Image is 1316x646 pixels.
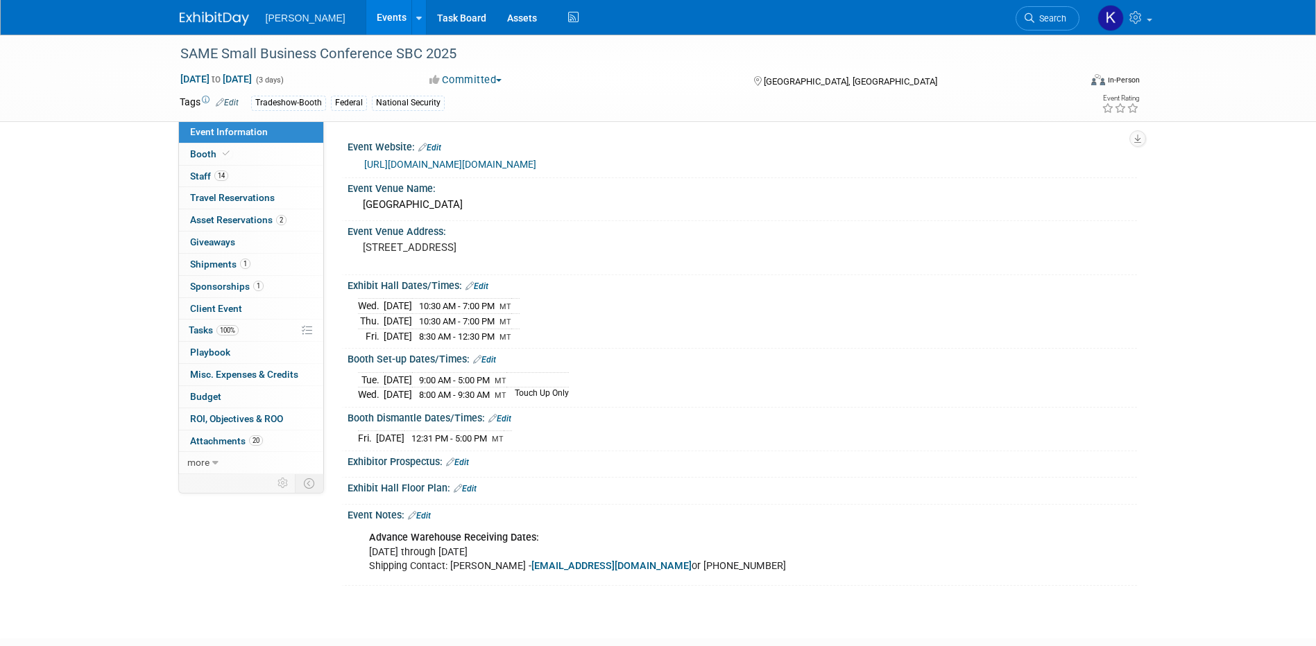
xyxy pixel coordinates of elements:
a: Search [1016,6,1079,30]
span: Search [1034,13,1066,24]
span: 12:31 PM - 5:00 PM [411,433,487,444]
span: MT [495,376,506,385]
div: National Security [372,96,445,110]
span: [PERSON_NAME] [266,12,345,24]
div: [DATE] through [DATE] Shipping Contact: [PERSON_NAME] - or [PHONE_NUMBER] [359,524,984,579]
span: [GEOGRAPHIC_DATA], [GEOGRAPHIC_DATA] [764,76,937,87]
div: In-Person [1107,75,1140,85]
span: 14 [214,171,228,181]
span: [DATE] [DATE] [180,73,253,85]
button: Committed [425,73,507,87]
td: Fri. [358,431,376,446]
span: 2 [276,215,287,225]
span: 8:30 AM - 12:30 PM [419,331,495,342]
a: Tasks100% [179,320,323,341]
div: Booth Set-up Dates/Times: [348,349,1137,367]
td: Fri. [358,329,384,343]
div: Event Venue Address: [348,221,1137,238]
a: Travel Reservations [179,187,323,209]
span: MT [499,302,511,311]
a: Playbook [179,342,323,363]
span: to [210,73,223,85]
a: Staff14 [179,166,323,187]
a: Edit [408,511,431,521]
img: Format-Inperson.png [1091,74,1105,85]
div: Event Rating [1102,95,1139,102]
span: Giveaways [190,236,235,247]
span: Playbook [190,347,230,358]
a: Edit [465,281,488,291]
span: Attachments [190,435,263,446]
span: MT [499,317,511,326]
div: Exhibit Hall Floor Plan: [348,478,1137,496]
td: Tue. [358,372,384,387]
td: Wed. [358,299,384,314]
a: more [179,452,323,473]
div: Event Website: [348,137,1137,155]
a: Budget [179,386,323,408]
a: Misc. Expenses & Credits [179,364,323,385]
div: SAME Small Business Conference SBC 2025 [176,42,1059,67]
div: Booth Dismantle Dates/Times: [348,408,1137,426]
span: 20 [249,435,263,446]
span: MT [499,333,511,342]
a: Edit [418,143,441,152]
span: 10:30 AM - 7:00 PM [419,316,495,326]
span: MT [492,435,504,444]
pre: [STREET_ADDRESS] [363,241,661,254]
td: Personalize Event Tab Strip [271,474,296,492]
span: Sponsorships [190,281,264,292]
span: 9:00 AM - 5:00 PM [419,375,490,385]
a: Event Information [179,121,323,143]
span: Asset Reservations [190,214,287,225]
a: Edit [473,355,496,365]
a: Giveaways [179,232,323,253]
td: Thu. [358,314,384,329]
td: Tags [180,95,239,111]
div: Tradeshow-Booth [251,96,326,110]
td: Touch Up Only [506,387,569,402]
span: 10:30 AM - 7:00 PM [419,301,495,311]
td: [DATE] [384,299,412,314]
div: Exhibit Hall Dates/Times: [348,275,1137,293]
span: Tasks [189,324,239,335]
td: Toggle Event Tabs [295,474,323,492]
a: Shipments1 [179,254,323,275]
span: 8:00 AM - 9:30 AM [419,390,490,400]
div: Exhibitor Prospectus: [348,451,1137,469]
span: Travel Reservations [190,192,275,203]
i: Booth reservation complete [223,150,230,157]
a: Edit [488,414,511,424]
td: [DATE] [384,314,412,329]
span: more [187,457,210,468]
span: ROI, Objectives & ROO [190,413,283,424]
span: 100% [216,325,239,335]
a: Edit [446,457,469,467]
span: Misc. Expenses & Credits [190,369,298,380]
td: [DATE] [376,431,404,446]
span: Booth [190,148,232,159]
span: 1 [240,259,250,269]
a: ROI, Objectives & ROO [179,408,323,430]
b: Advance Warehouse Receiving Dates: [369,532,539,543]
a: Attachments20 [179,430,323,452]
span: Client Event [190,303,242,314]
a: Asset Reservations2 [179,209,323,231]
a: [EMAIL_ADDRESS][DOMAIN_NAME] [531,560,692,572]
div: Event Venue Name: [348,178,1137,195]
a: Edit [216,98,239,107]
img: ExhibitDay [180,12,249,26]
span: MT [495,391,506,400]
a: Sponsorships1 [179,276,323,297]
span: 1 [253,281,264,291]
a: Edit [454,484,477,494]
td: [DATE] [384,387,412,402]
div: [GEOGRAPHIC_DATA] [358,194,1127,216]
span: Shipments [190,259,250,270]
a: Booth [179,143,323,165]
div: Event Notes: [348,505,1137,523]
td: [DATE] [384,372,412,387]
img: Kim Hansen [1097,5,1124,31]
div: Federal [331,96,367,110]
span: Budget [190,391,221,402]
